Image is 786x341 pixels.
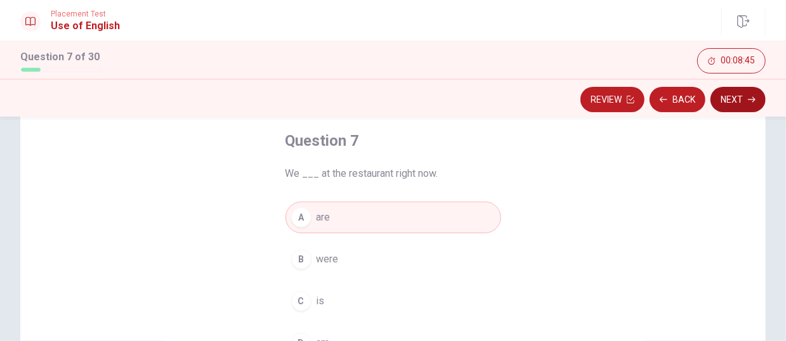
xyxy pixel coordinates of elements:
button: Aare [285,202,501,233]
span: We ___ at the restaurant right now. [285,166,501,181]
div: C [291,291,311,311]
button: Bwere [285,243,501,275]
span: 00:08:45 [721,56,755,66]
span: are [317,210,331,225]
h1: Question 7 of 30 [20,49,102,65]
button: 00:08:45 [697,48,766,74]
h1: Use of English [51,18,120,34]
h4: Question 7 [285,131,501,151]
div: A [291,207,311,228]
button: Cis [285,285,501,317]
span: Placement Test [51,10,120,18]
div: B [291,249,311,269]
button: Review [580,87,645,112]
span: were [317,252,339,267]
span: is [317,293,325,309]
button: Next [711,87,766,112]
button: Back [650,87,705,112]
